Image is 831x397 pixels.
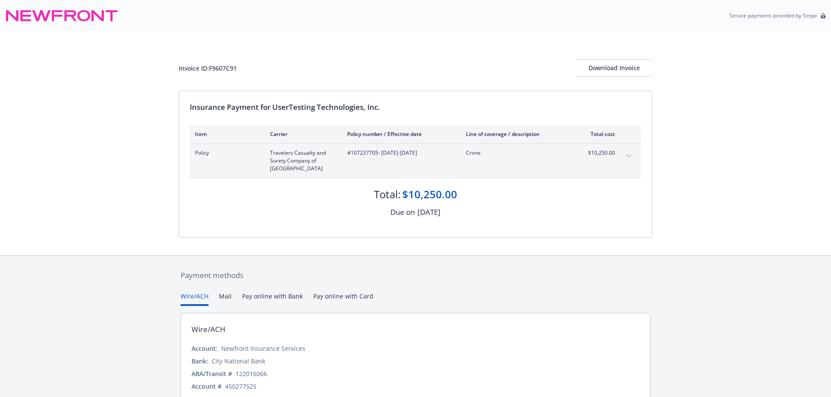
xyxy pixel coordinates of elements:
div: ABA/Transit # [192,369,232,378]
button: Download Invoice [576,59,652,77]
span: Crime [466,149,568,157]
div: Due on [390,207,415,218]
span: #107237705 - [DATE]-[DATE] [347,149,452,157]
button: Pay online with Card [313,292,373,306]
div: Account # [192,382,222,391]
div: Invoice ID: F9607C91 [179,64,237,73]
div: Bank: [192,356,208,366]
div: Item [195,130,256,138]
p: Secure payments provided by Stripe [729,12,817,19]
button: expand content [622,149,636,163]
span: Policy [195,149,256,157]
span: Travelers Casualty and Surety Company of [GEOGRAPHIC_DATA] [270,149,333,173]
div: Line of coverage / description [466,130,568,138]
div: PolicyTravelers Casualty and Surety Company of [GEOGRAPHIC_DATA]#107237705- [DATE]-[DATE]Crime$10... [190,144,641,178]
button: Pay online with Bank [242,292,303,306]
div: City National Bank [212,356,265,366]
div: Policy number / Effective date [347,130,452,138]
div: Total cost [582,130,615,138]
span: $10,250.00 [582,149,615,157]
div: Newfront Insurance Services [221,344,305,353]
div: Wire/ACH [192,324,226,335]
button: Wire/ACH [181,292,209,306]
div: 122016066 [236,369,267,378]
div: Total: [374,187,400,202]
div: Carrier [270,130,333,138]
div: 450277525 [225,382,256,391]
div: $10,250.00 [402,187,457,202]
div: Payment methods [181,270,650,281]
div: Insurance Payment for UserTesting Technologies, Inc. [190,102,641,113]
div: Account: [192,344,218,353]
div: Download Invoice [576,60,652,76]
div: [DATE] [417,207,441,218]
button: Mail [219,292,232,306]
